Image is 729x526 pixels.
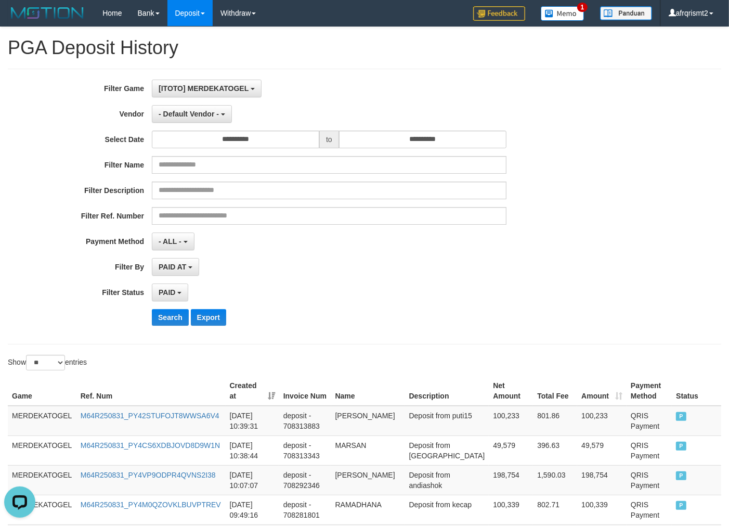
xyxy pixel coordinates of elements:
[76,376,226,406] th: Ref. Num
[627,465,672,495] td: QRIS Payment
[152,105,232,123] button: - Default Vendor -
[533,465,577,495] td: 1,590.03
[577,465,627,495] td: 198,754
[159,84,249,93] span: [ITOTO] MERDEKATOGEL
[159,110,219,118] span: - Default Vendor -
[331,376,405,406] th: Name
[473,6,525,21] img: Feedback.jpg
[533,435,577,465] td: 396.63
[152,233,194,250] button: - ALL -
[226,376,279,406] th: Created at: activate to sort column ascending
[279,495,331,524] td: deposit - 708281801
[577,3,588,12] span: 1
[226,465,279,495] td: [DATE] 10:07:07
[533,406,577,436] td: 801.86
[577,435,627,465] td: 49,579
[676,412,686,421] span: PAID
[577,406,627,436] td: 100,233
[331,465,405,495] td: [PERSON_NAME]
[279,376,331,406] th: Invoice Num
[676,442,686,451] span: PAID
[279,406,331,436] td: deposit - 708313883
[8,376,76,406] th: Game
[279,435,331,465] td: deposit - 708313343
[489,376,533,406] th: Net Amount
[489,495,533,524] td: 100,339
[81,501,221,509] a: M64R250831_PY4M0QZOVKLBUVPTREV
[152,284,188,301] button: PAID
[81,412,219,420] a: M64R250831_PY42STUFOJT8WWSA6V4
[152,258,199,276] button: PAID AT
[159,263,186,271] span: PAID AT
[627,495,672,524] td: QRIS Payment
[8,37,721,58] h1: PGA Deposit History
[159,237,181,246] span: - ALL -
[226,406,279,436] td: [DATE] 10:39:31
[489,406,533,436] td: 100,233
[226,435,279,465] td: [DATE] 10:38:44
[8,5,87,21] img: MOTION_logo.png
[405,495,489,524] td: Deposit from kecap
[405,435,489,465] td: Deposit from [GEOGRAPHIC_DATA]
[533,495,577,524] td: 802.71
[541,6,584,21] img: Button%20Memo.svg
[627,435,672,465] td: QRIS Payment
[405,465,489,495] td: Deposit from andiashok
[577,376,627,406] th: Amount: activate to sort column ascending
[152,309,189,326] button: Search
[81,441,220,450] a: M64R250831_PY4CS6XDBJOVD8D9W1N
[81,471,216,479] a: M64R250831_PY4VP9ODPR4QVNS2I38
[672,376,721,406] th: Status
[676,501,686,510] span: PAID
[159,288,175,297] span: PAID
[627,376,672,406] th: Payment Method
[8,406,76,436] td: MERDEKATOGEL
[577,495,627,524] td: 100,339
[279,465,331,495] td: deposit - 708292346
[8,465,76,495] td: MERDEKATOGEL
[676,471,686,480] span: PAID
[489,465,533,495] td: 198,754
[489,435,533,465] td: 49,579
[405,376,489,406] th: Description
[319,131,339,148] span: to
[226,495,279,524] td: [DATE] 09:49:16
[331,406,405,436] td: [PERSON_NAME]
[331,435,405,465] td: MARSAN
[331,495,405,524] td: RAMADHANA
[4,4,35,35] button: Open LiveChat chat widget
[8,435,76,465] td: MERDEKATOGEL
[191,309,226,326] button: Export
[8,355,87,370] label: Show entries
[152,80,262,97] button: [ITOTO] MERDEKATOGEL
[405,406,489,436] td: Deposit from puti15
[600,6,652,20] img: panduan.png
[26,355,65,370] select: Showentries
[533,376,577,406] th: Total Fee
[627,406,672,436] td: QRIS Payment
